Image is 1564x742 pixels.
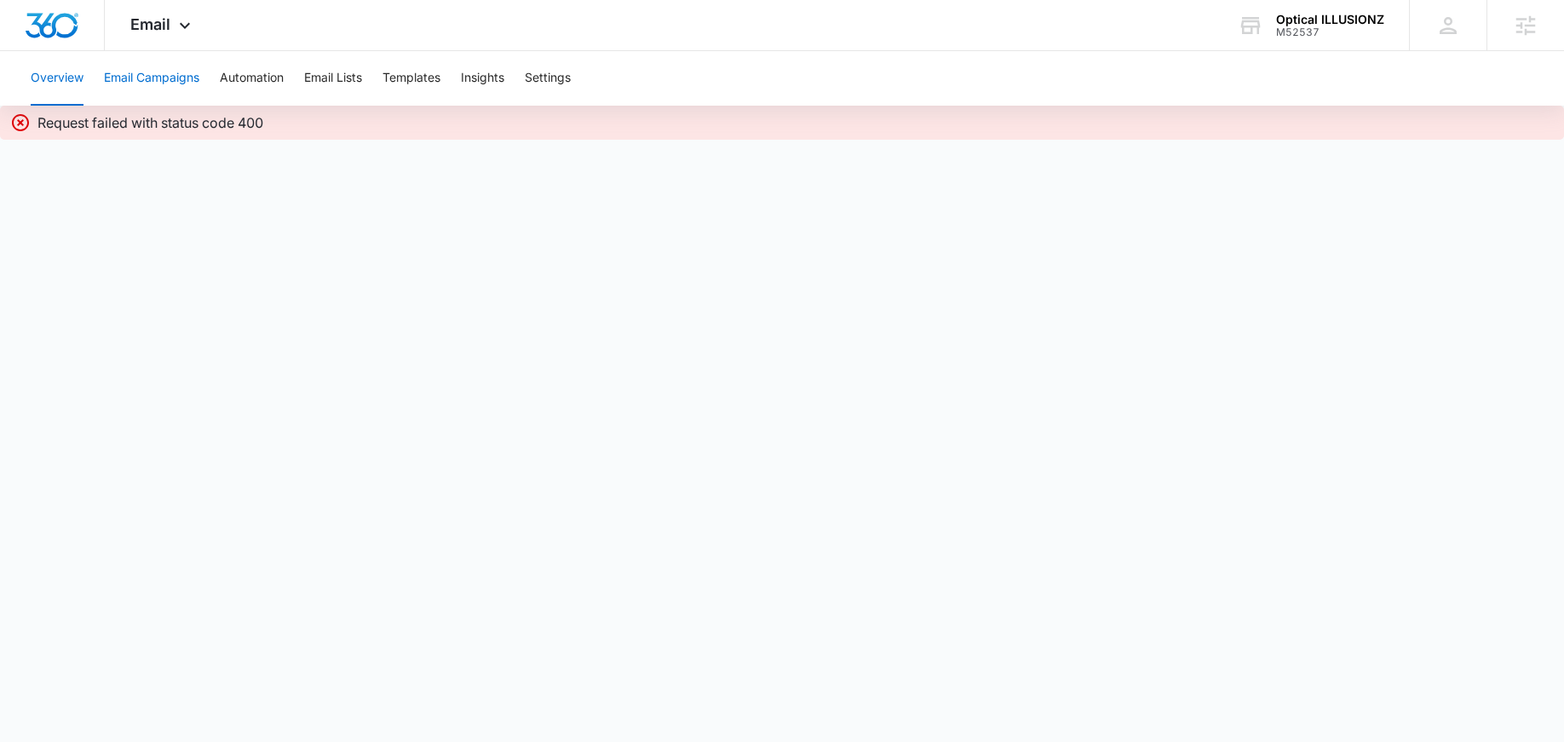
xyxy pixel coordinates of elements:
[1276,26,1384,38] div: account id
[220,51,284,106] button: Automation
[1276,13,1384,26] div: account name
[104,51,199,106] button: Email Campaigns
[525,51,571,106] button: Settings
[130,15,170,33] span: Email
[304,51,362,106] button: Email Lists
[382,51,440,106] button: Templates
[37,112,263,133] p: Request failed with status code 400
[461,51,504,106] button: Insights
[31,51,83,106] button: Overview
